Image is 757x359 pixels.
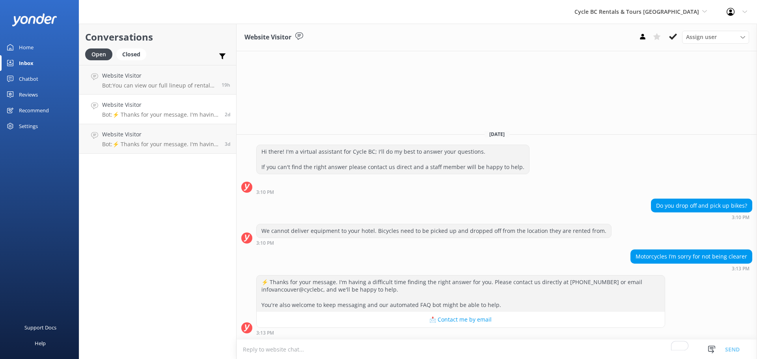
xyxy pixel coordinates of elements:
[630,266,752,271] div: Sep 11 2025 03:13pm (UTC -07:00) America/Tijuana
[24,320,56,335] div: Support Docs
[102,100,219,109] h4: Website Visitor
[256,241,274,246] strong: 3:10 PM
[257,145,529,174] div: Hi there! I'm a virtual assistant for Cycle BC; I'll do my best to answer your questions. If you ...
[682,31,749,43] div: Assign User
[256,330,665,335] div: Sep 11 2025 03:13pm (UTC -07:00) America/Tijuana
[686,33,717,41] span: Assign user
[244,32,291,43] h3: Website Visitor
[85,30,230,45] h2: Conversations
[116,50,150,58] a: Closed
[102,130,219,139] h4: Website Visitor
[19,55,34,71] div: Inbox
[79,95,236,124] a: Website VisitorBot:⚡ Thanks for your message. I'm having a difficult time finding the right answe...
[225,141,230,147] span: Sep 10 2025 11:02am (UTC -07:00) America/Tijuana
[732,215,750,220] strong: 3:10 PM
[651,214,752,220] div: Sep 11 2025 03:10pm (UTC -07:00) America/Tijuana
[631,250,752,263] div: Motorcycles I’m sorry for not being clearer
[79,124,236,154] a: Website VisitorBot:⚡ Thanks for your message. I'm having a difficult time finding the right answe...
[257,312,665,327] button: 📩 Contact me by email
[116,48,146,60] div: Closed
[35,335,46,351] div: Help
[222,82,230,88] span: Sep 13 2025 02:13pm (UTC -07:00) America/Tijuana
[225,111,230,118] span: Sep 11 2025 03:13pm (UTC -07:00) America/Tijuana
[485,131,509,138] span: [DATE]
[102,111,219,118] p: Bot: ⚡ Thanks for your message. I'm having a difficult time finding the right answer for you. Ple...
[19,71,38,87] div: Chatbot
[19,102,49,118] div: Recommend
[19,87,38,102] div: Reviews
[79,65,236,95] a: Website VisitorBot:You can view our full lineup of rental motorcycles and gear at [URL][DOMAIN_NA...
[257,224,611,238] div: We cannot deliver equipment to your hotel. Bicycles need to be picked up and dropped off from the...
[256,331,274,335] strong: 3:13 PM
[102,82,216,89] p: Bot: You can view our full lineup of rental motorcycles and gear at [URL][DOMAIN_NAME]. For ridin...
[257,275,665,312] div: ⚡ Thanks for your message. I'm having a difficult time finding the right answer for you. Please c...
[19,118,38,134] div: Settings
[574,8,699,15] span: Cycle BC Rentals & Tours [GEOGRAPHIC_DATA]
[651,199,752,212] div: Do you drop off and pick up bikes?
[12,13,57,26] img: yonder-white-logo.png
[256,189,530,195] div: Sep 11 2025 03:10pm (UTC -07:00) America/Tijuana
[237,340,757,359] textarea: To enrich screen reader interactions, please activate Accessibility in Grammarly extension settings
[256,240,612,246] div: Sep 11 2025 03:10pm (UTC -07:00) America/Tijuana
[85,50,116,58] a: Open
[102,71,216,80] h4: Website Visitor
[102,141,219,148] p: Bot: ⚡ Thanks for your message. I'm having a difficult time finding the right answer for you. Ple...
[732,266,750,271] strong: 3:13 PM
[256,190,274,195] strong: 3:10 PM
[85,48,112,60] div: Open
[19,39,34,55] div: Home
